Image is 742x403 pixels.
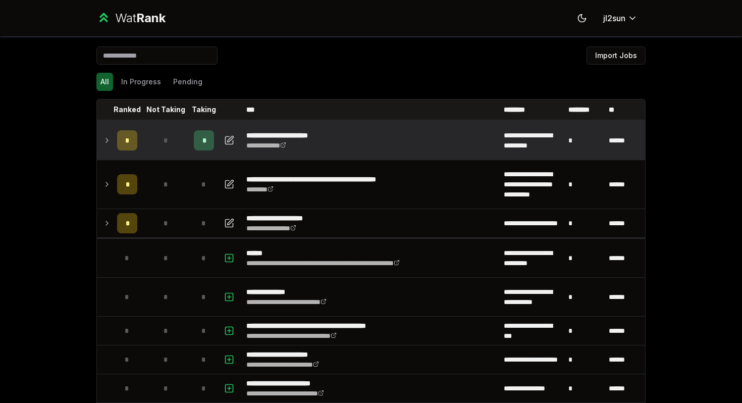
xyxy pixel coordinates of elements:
button: jl2sun [595,9,646,27]
a: WatRank [96,10,166,26]
div: Wat [115,10,166,26]
button: Pending [169,73,206,91]
button: Import Jobs [587,46,646,65]
span: Rank [136,11,166,25]
button: In Progress [117,73,165,91]
span: jl2sun [603,12,625,24]
p: Not Taking [146,105,185,115]
button: All [96,73,113,91]
p: Ranked [114,105,141,115]
p: Taking [192,105,216,115]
